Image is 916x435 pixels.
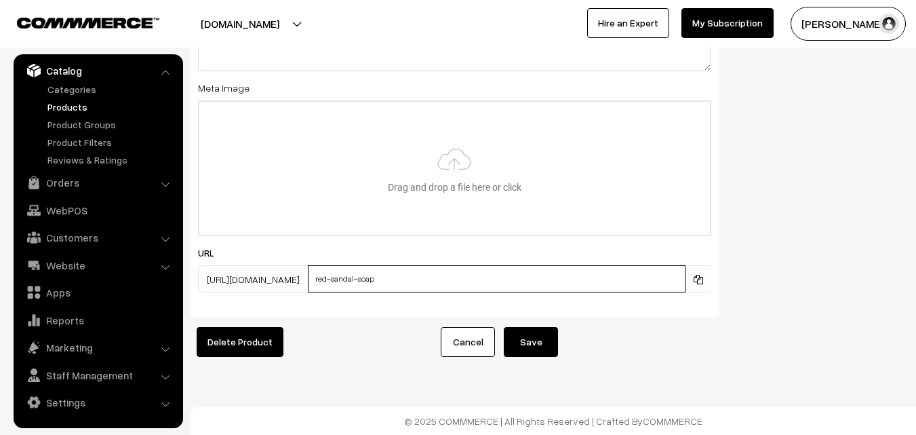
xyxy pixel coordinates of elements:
a: Marketing [17,335,178,360]
a: Product Groups [44,117,178,132]
a: Product Filters [44,135,178,149]
a: Reviews & Ratings [44,153,178,167]
a: Catalog [17,58,178,83]
a: My Subscription [681,8,774,38]
a: Apps [17,280,178,305]
a: Reports [17,308,178,333]
a: Settings [17,390,178,415]
a: Orders [17,170,178,195]
a: COMMMERCE [17,14,136,30]
label: Meta Image [198,81,250,95]
button: Save [504,327,558,357]
button: Delete Product [197,327,283,357]
a: Products [44,100,178,114]
footer: © 2025 COMMMERCE | All Rights Reserved | Crafted By [190,407,916,435]
span: [URL][DOMAIN_NAME] [198,265,308,292]
input: URL [308,265,685,292]
a: WebPOS [17,198,178,223]
a: Website [17,253,178,278]
button: [DOMAIN_NAME] [153,7,327,41]
label: URL [198,246,231,260]
a: Staff Management [17,363,178,387]
img: COMMMERCE [17,18,159,28]
a: Customers [17,225,178,250]
img: user [879,14,899,34]
a: Hire an Expert [587,8,669,38]
a: COMMMERCE [643,415,702,427]
button: [PERSON_NAME] [791,7,906,41]
a: Cancel [441,327,495,357]
a: Categories [44,82,178,96]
